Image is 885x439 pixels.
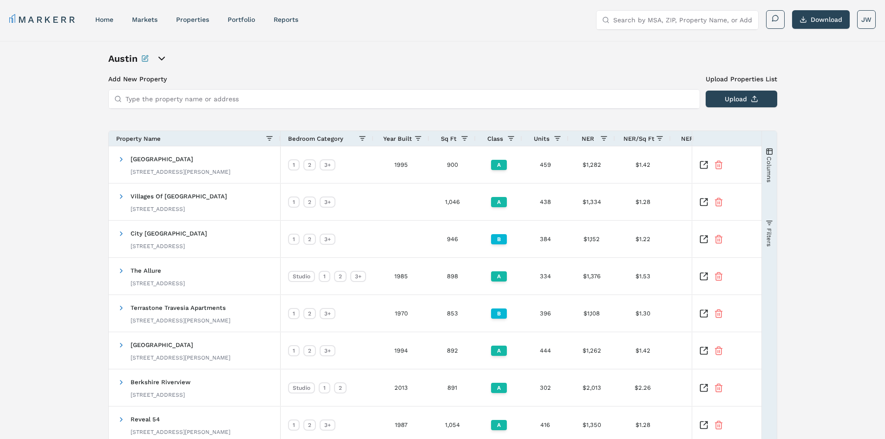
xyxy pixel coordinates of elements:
div: 1 [319,382,330,393]
a: Inspect Comparable [699,272,708,281]
div: 1 [288,234,300,245]
a: reports [274,16,298,23]
button: Remove Property From Portfolio [714,309,723,318]
div: 900 [429,146,476,183]
div: 334 [522,258,569,295]
button: open portfolio options [156,53,167,64]
div: $1,282 [569,146,615,183]
h1: Austin [108,52,138,65]
div: 3+ [320,345,335,356]
span: Villages Of [GEOGRAPHIC_DATA] [131,193,227,200]
button: JW [857,10,876,29]
div: A [491,197,507,207]
div: 1 [288,308,300,319]
div: [STREET_ADDRESS][PERSON_NAME] [131,168,230,176]
div: 1994 [374,332,429,369]
div: $1.42 [615,146,671,183]
div: -0.49% [671,146,764,183]
a: Portfolio [228,16,255,23]
div: 3+ [320,419,335,431]
div: 2 [303,159,316,170]
span: Sq Ft [441,135,457,142]
span: JW [861,15,872,24]
div: B [491,234,507,244]
div: 3+ [320,159,335,170]
a: Inspect Comparable [699,197,708,207]
div: 444 [522,332,569,369]
div: A [491,383,507,393]
a: MARKERR [9,13,77,26]
div: 1995 [374,146,429,183]
button: Upload [706,91,777,107]
span: Columns [766,156,773,182]
span: [GEOGRAPHIC_DATA] [131,156,193,163]
span: Terrastone Travesia Apartments [131,304,226,311]
span: Filters [766,228,773,246]
div: 1 [288,419,300,431]
div: 396 [522,295,569,332]
div: $1,108 [569,295,615,332]
div: [STREET_ADDRESS] [131,280,185,287]
div: $1.22 [615,221,671,257]
a: Inspect Comparable [699,309,708,318]
a: markets [132,16,157,23]
div: 438 [522,183,569,220]
div: 2 [303,345,316,356]
input: Search by MSA, ZIP, Property Name, or Address [613,11,753,29]
div: 3+ [320,197,335,208]
div: 1 [288,159,300,170]
a: Inspect Comparable [699,346,708,355]
div: [STREET_ADDRESS] [131,391,190,399]
div: A [491,346,507,356]
div: 2 [303,419,316,431]
a: Inspect Comparable [699,235,708,244]
div: [STREET_ADDRESS][PERSON_NAME] [131,317,230,324]
span: [GEOGRAPHIC_DATA] [131,341,193,348]
div: $1.30 [615,295,671,332]
div: -0.21% [671,295,764,332]
div: 3+ [350,271,366,282]
div: -0.78% [671,369,764,406]
span: Berkshire Riverview [131,379,190,386]
div: 3+ [320,234,335,245]
button: Rename this portfolio [141,52,149,65]
div: 1 [288,345,300,356]
div: [STREET_ADDRESS][PERSON_NAME] [131,354,230,361]
div: $1,334 [569,183,615,220]
button: Remove Property From Portfolio [714,383,723,393]
span: NER [582,135,594,142]
div: 853 [429,295,476,332]
div: - [671,221,764,257]
div: Studio [288,271,315,282]
button: Remove Property From Portfolio [714,160,723,170]
div: -0.94% [671,258,764,295]
div: $1.28 [615,183,671,220]
div: 459 [522,146,569,183]
div: 1 [319,271,330,282]
button: Remove Property From Portfolio [714,272,723,281]
div: [STREET_ADDRESS] [131,205,227,213]
div: -0.45% [671,183,764,220]
div: 1,046 [429,183,476,220]
div: 384 [522,221,569,257]
div: [STREET_ADDRESS] [131,242,207,250]
a: Inspect Comparable [699,160,708,170]
label: Upload Properties List [706,74,777,84]
a: Inspect Comparable [699,383,708,393]
div: 2013 [374,369,429,406]
div: $1,152 [569,221,615,257]
h3: Add New Property [108,74,700,84]
input: Type the property name or address [125,90,694,108]
div: $2,013 [569,369,615,406]
div: 3+ [320,308,335,319]
div: B [491,308,507,319]
button: Remove Property From Portfolio [714,420,723,430]
span: NER Growth (Weekly) [681,135,746,142]
div: 2 [303,308,316,319]
div: 892 [429,332,476,369]
div: 946 [429,221,476,257]
button: Remove Property From Portfolio [714,197,723,207]
div: 2 [334,382,347,393]
div: $1,262 [569,332,615,369]
div: 1985 [374,258,429,295]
